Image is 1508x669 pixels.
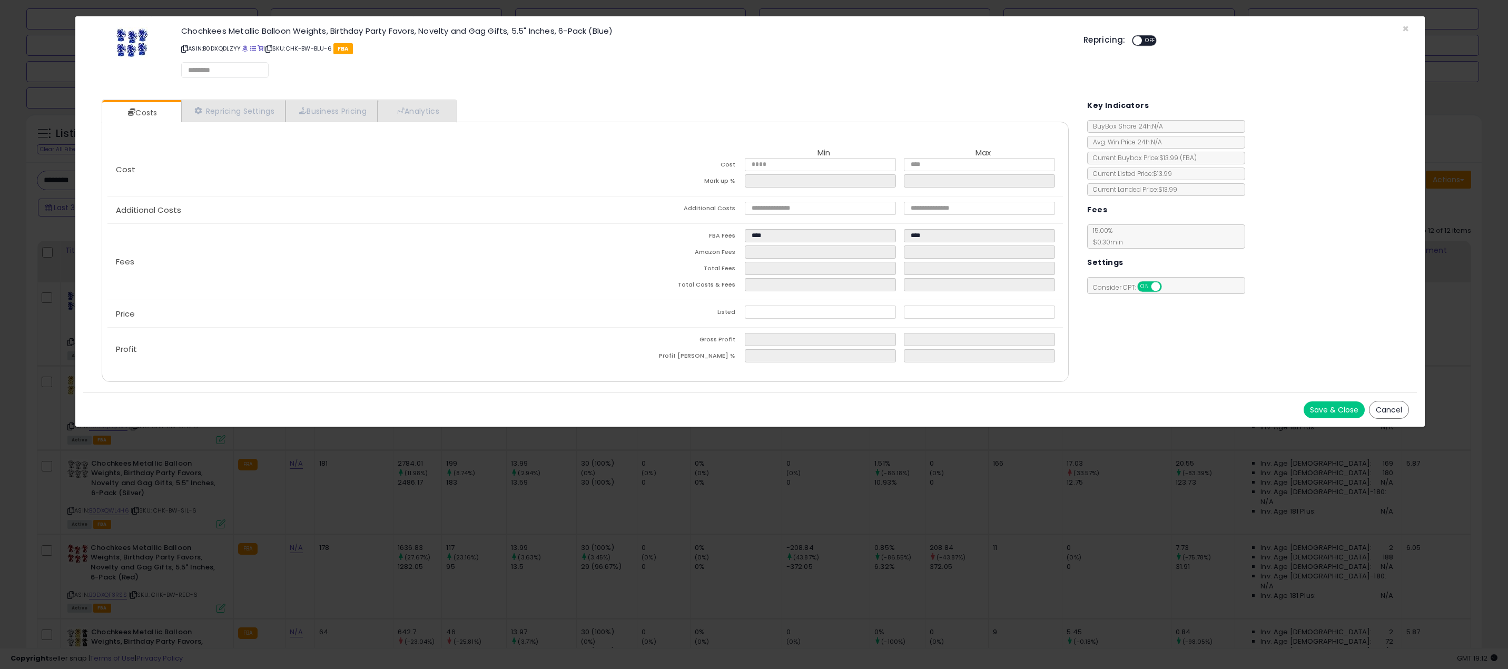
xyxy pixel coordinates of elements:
[585,174,744,191] td: Mark up %
[107,165,585,174] p: Cost
[585,245,744,262] td: Amazon Fees
[585,349,744,366] td: Profit [PERSON_NAME] %
[181,27,1068,35] h3: Chochkees Metallic Balloon Weights, Birthday Party Favors, Novelty and Gag Gifts, 5.5" Inches, 6-...
[1402,21,1409,36] span: ×
[181,100,285,122] a: Repricing Settings
[1083,36,1126,44] h5: Repricing:
[585,278,744,294] td: Total Costs & Fees
[1160,282,1177,291] span: OFF
[585,202,744,218] td: Additional Costs
[585,229,744,245] td: FBA Fees
[333,43,353,54] span: FBA
[1087,203,1107,217] h5: Fees
[585,158,744,174] td: Cost
[285,100,378,122] a: Business Pricing
[1142,36,1159,45] span: OFF
[107,258,585,266] p: Fees
[1088,169,1172,178] span: Current Listed Price: $13.99
[904,149,1063,158] th: Max
[585,306,744,322] td: Listed
[1087,99,1149,112] h5: Key Indicators
[116,27,148,58] img: 51mzpzGxo-L._SL60_.jpg
[378,100,456,122] a: Analytics
[1180,153,1197,162] span: ( FBA )
[745,149,904,158] th: Min
[107,345,585,353] p: Profit
[181,40,1068,57] p: ASIN: B0DXQDLZYY | SKU: CHK-BW-BLU-6
[107,310,585,318] p: Price
[1088,185,1177,194] span: Current Landed Price: $13.99
[585,333,744,349] td: Gross Profit
[1088,122,1163,131] span: BuyBox Share 24h: N/A
[1159,153,1197,162] span: $13.99
[1088,153,1197,162] span: Current Buybox Price:
[242,44,248,53] a: BuyBox page
[1369,401,1409,419] button: Cancel
[250,44,256,53] a: All offer listings
[1088,283,1176,292] span: Consider CPT:
[1087,256,1123,269] h5: Settings
[1304,401,1365,418] button: Save & Close
[102,102,180,123] a: Costs
[1138,282,1151,291] span: ON
[585,262,744,278] td: Total Fees
[1088,137,1162,146] span: Avg. Win Price 24h: N/A
[1088,238,1123,247] span: $0.30 min
[258,44,263,53] a: Your listing only
[107,206,585,214] p: Additional Costs
[1088,226,1123,247] span: 15.00 %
